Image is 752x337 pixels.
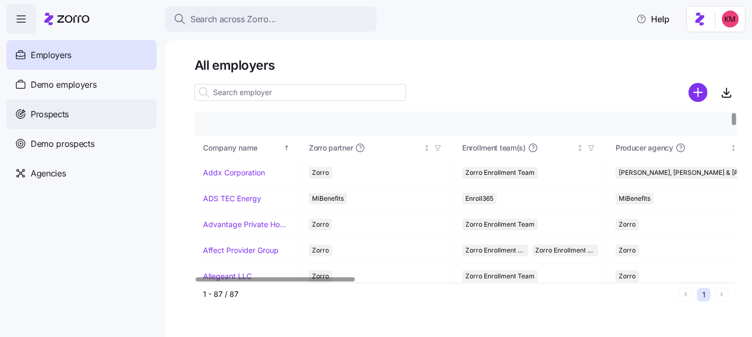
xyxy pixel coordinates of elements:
[6,70,157,99] a: Demo employers
[195,57,737,73] h1: All employers
[636,13,670,25] span: Help
[31,108,69,121] span: Prospects
[203,219,291,230] a: Advantage Private Home Care
[6,40,157,70] a: Employers
[462,143,526,153] span: Enrollment team(s)
[628,8,678,30] button: Help
[203,193,261,204] a: ADS TEC Energy
[203,245,279,256] a: Affect Provider Group
[454,136,607,160] th: Enrollment team(s)Not sorted
[203,167,265,178] a: Addx Corporation
[616,143,673,153] span: Producer agency
[679,288,693,302] button: Previous page
[203,271,252,282] a: Allegeant LLC
[465,270,535,282] span: Zorro Enrollment Team
[283,144,290,152] div: Sorted ascending
[312,245,329,256] span: Zorro
[312,193,344,204] span: MiBenefits
[619,270,636,282] span: Zorro
[31,49,71,62] span: Employers
[300,136,454,160] th: Zorro partnerNot sorted
[730,144,737,152] div: Not sorted
[309,143,353,153] span: Zorro partner
[619,219,636,230] span: Zorro
[576,144,584,152] div: Not sorted
[619,193,650,204] span: MiBenefits
[722,11,739,27] img: 8fbd33f679504da1795a6676107ffb9e
[312,270,329,282] span: Zorro
[465,167,535,179] span: Zorro Enrollment Team
[619,245,636,256] span: Zorro
[31,167,66,180] span: Agencies
[697,288,711,302] button: 1
[6,129,157,158] a: Demo prospects
[31,78,97,91] span: Demo employers
[536,245,595,256] span: Zorro Enrollment Experts
[195,84,406,101] input: Search employer
[190,13,276,26] span: Search across Zorro...
[465,219,535,230] span: Zorro Enrollment Team
[423,144,430,152] div: Not sorted
[312,167,329,179] span: Zorro
[312,219,329,230] span: Zorro
[195,136,300,160] th: Company nameSorted ascending
[465,245,525,256] span: Zorro Enrollment Team
[6,158,157,188] a: Agencies
[203,142,281,154] div: Company name
[465,193,493,204] span: Enroll365
[689,83,708,102] svg: add icon
[31,137,95,151] span: Demo prospects
[6,99,157,129] a: Prospects
[203,289,675,299] div: 1 - 87 / 87
[715,288,729,302] button: Next page
[165,6,377,32] button: Search across Zorro...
